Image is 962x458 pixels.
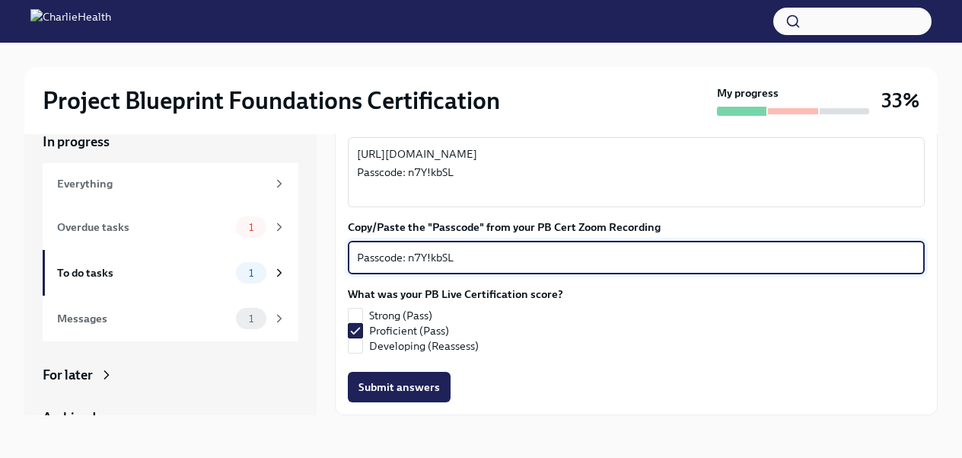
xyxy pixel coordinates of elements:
a: Archived [43,408,298,427]
span: Developing (Reassess) [369,338,479,354]
button: Submit answers [348,372,451,402]
a: Messages1 [43,296,298,341]
div: Everything [57,175,266,192]
span: 1 [240,222,263,233]
div: Overdue tasks [57,219,230,235]
img: CharlieHealth [30,9,111,34]
a: For later [43,366,298,384]
span: Submit answers [358,380,440,395]
span: Strong (Pass) [369,308,432,323]
label: Copy/Paste the "Passcode" from your PB Cert Zoom Recording [348,219,925,235]
div: To do tasks [57,264,230,281]
strong: My progress [717,85,779,101]
a: Overdue tasks1 [43,204,298,250]
h3: 33% [881,87,919,114]
span: 1 [240,267,263,279]
a: Everything [43,163,298,204]
h2: Project Blueprint Foundations Certification [43,85,500,116]
a: In progress [43,133,298,151]
textarea: Passcode: n7Y!kbSL [357,248,916,267]
span: Proficient (Pass) [369,323,449,338]
textarea: [URL][DOMAIN_NAME] Passcode: n7Y!kbSL [357,145,916,200]
span: 1 [240,313,263,325]
div: For later [43,366,93,384]
a: To do tasks1 [43,250,298,296]
div: Messages [57,310,230,327]
label: What was your PB Live Certification score? [348,287,563,302]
